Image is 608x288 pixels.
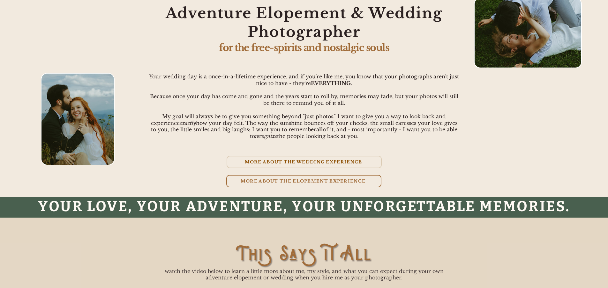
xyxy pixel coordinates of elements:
[255,133,277,139] span: recognize
[166,4,442,41] span: Adventure Elopement & Wedding Photographer
[245,159,362,165] span: MORE ABOUT THE WEDDING EXPERIENCE
[180,120,196,126] span: exactly
[41,74,114,165] img: sneaks-3.jpg
[151,113,457,139] span: My goal will always be to give you something beyond "just photos." I want to give you a way to lo...
[219,42,389,54] span: for the free-spirits and nostalgic souls
[150,93,458,106] span: Because once your day has come and gone and the years start to roll by, memories may fade, but yo...
[38,198,570,215] span: YOUR LOVE, YOUR ADVENTURE, YOUR UNFORGETTABLE MEMORIES.
[316,126,323,133] span: all
[535,267,608,288] iframe: Wix Chat
[199,242,409,273] img: 99[1].png
[149,73,459,86] span: Your wedding day is a once-in-a-lifetime experience, and if you're like me, you know that your ph...
[227,156,382,168] a: MORE ABOUT THE WEDDING EXPERIENCE
[241,178,366,184] span: MORE ABOUT THE ELOPEMENT EXPERIENCE
[311,80,351,86] span: EVERYTHING
[165,268,444,281] span: watch the video below to learn a little more about me, my style, and what you can expect during y...
[226,175,381,187] a: MORE ABOUT THE ELOPEMENT EXPERIENCE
